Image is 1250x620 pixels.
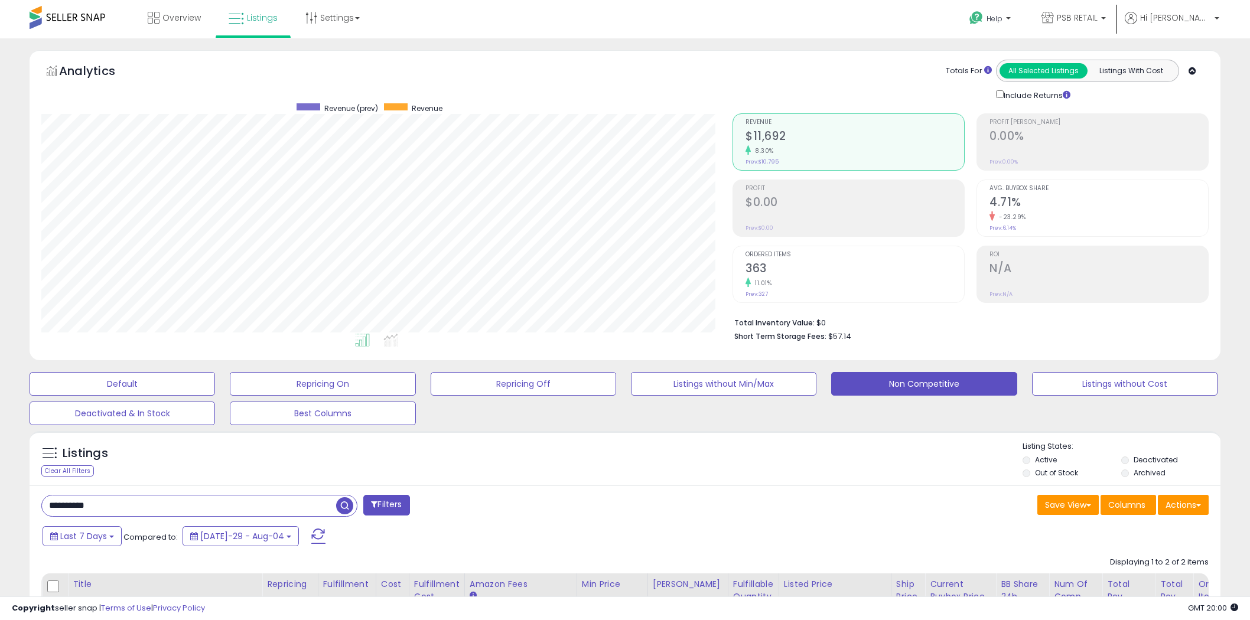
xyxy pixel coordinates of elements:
[930,578,991,603] div: Current Buybox Price
[1087,63,1175,79] button: Listings With Cost
[1001,578,1044,603] div: BB Share 24h.
[1108,499,1145,511] span: Columns
[41,465,94,477] div: Clear All Filters
[631,372,816,396] button: Listings without Min/Max
[989,224,1016,231] small: Prev: 6.14%
[153,602,205,614] a: Privacy Policy
[1134,455,1178,465] label: Deactivated
[323,578,371,590] div: Fulfillment
[324,103,378,113] span: Revenue (prev)
[247,12,278,24] span: Listings
[989,252,1208,258] span: ROI
[784,578,886,590] div: Listed Price
[381,578,404,590] div: Cost
[200,530,284,542] span: [DATE]-29 - Aug-04
[1198,578,1241,603] div: Ordered Items
[831,372,1017,396] button: Non Competitive
[969,11,984,25] i: Get Help
[1101,495,1156,515] button: Columns
[733,578,774,603] div: Fulfillable Quantity
[734,331,826,341] b: Short Term Storage Fees:
[746,195,964,211] h2: $0.00
[989,262,1208,278] h2: N/A
[1160,578,1188,615] div: Total Rev. Diff.
[989,185,1208,192] span: Avg. Buybox Share
[746,185,964,192] span: Profit
[162,12,201,24] span: Overview
[653,578,723,590] div: [PERSON_NAME]
[989,195,1208,211] h2: 4.71%
[746,158,779,165] small: Prev: $10,795
[746,252,964,258] span: Ordered Items
[12,603,205,614] div: seller snap | |
[431,372,616,396] button: Repricing Off
[1054,578,1097,603] div: Num of Comp.
[1032,372,1218,396] button: Listings without Cost
[987,88,1085,102] div: Include Returns
[43,526,122,546] button: Last 7 Days
[946,66,992,77] div: Totals For
[989,129,1208,145] h2: 0.00%
[230,372,415,396] button: Repricing On
[363,495,409,515] button: Filters
[582,578,643,590] div: Min Price
[751,146,774,155] small: 8.30%
[73,578,257,590] div: Title
[12,602,55,614] strong: Copyright
[230,402,415,425] button: Best Columns
[1037,495,1099,515] button: Save View
[734,315,1200,329] li: $0
[30,372,215,396] button: Default
[1023,441,1220,452] p: Listing States:
[30,402,215,425] button: Deactivated & In Stock
[101,602,151,614] a: Terms of Use
[267,578,313,590] div: Repricing
[828,331,851,342] span: $57.14
[960,2,1023,38] a: Help
[1125,12,1219,38] a: Hi [PERSON_NAME]
[751,279,772,288] small: 11.01%
[989,158,1018,165] small: Prev: 0.00%
[995,213,1026,221] small: -23.29%
[1110,557,1209,568] div: Displaying 1 to 2 of 2 items
[1035,455,1057,465] label: Active
[1134,468,1166,478] label: Archived
[746,291,768,298] small: Prev: 327
[734,318,815,328] b: Total Inventory Value:
[414,578,460,603] div: Fulfillment Cost
[746,262,964,278] h2: 363
[59,63,138,82] h5: Analytics
[1057,12,1098,24] span: PSB RETAIL
[1140,12,1211,24] span: Hi [PERSON_NAME]
[183,526,299,546] button: [DATE]-29 - Aug-04
[1035,468,1078,478] label: Out of Stock
[1188,602,1238,614] span: 2025-08-12 20:00 GMT
[896,578,920,603] div: Ship Price
[746,129,964,145] h2: $11,692
[123,531,178,543] span: Compared to:
[470,578,572,590] div: Amazon Fees
[1158,495,1209,515] button: Actions
[412,103,442,113] span: Revenue
[60,530,107,542] span: Last 7 Days
[987,14,1002,24] span: Help
[746,119,964,126] span: Revenue
[746,224,773,231] small: Prev: $0.00
[989,119,1208,126] span: Profit [PERSON_NAME]
[1000,63,1088,79] button: All Selected Listings
[1107,578,1150,603] div: Total Rev.
[989,291,1013,298] small: Prev: N/A
[63,445,108,462] h5: Listings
